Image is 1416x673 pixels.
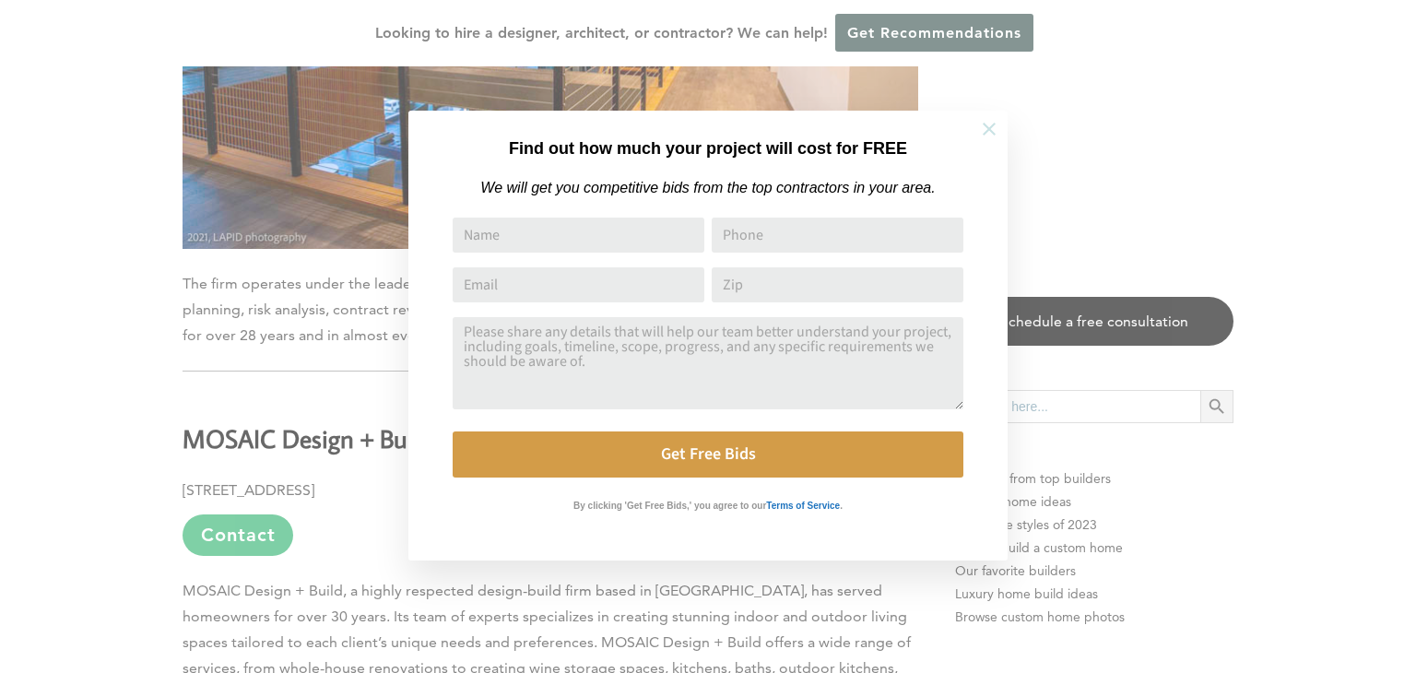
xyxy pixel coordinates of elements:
[509,139,907,158] strong: Find out how much your project will cost for FREE
[712,218,963,253] input: Phone
[453,431,963,478] button: Get Free Bids
[453,267,704,302] input: Email Address
[712,267,963,302] input: Zip
[573,501,766,511] strong: By clicking 'Get Free Bids,' you agree to our
[453,317,963,409] textarea: Comment or Message
[766,496,840,512] a: Terms of Service
[480,180,935,195] em: We will get you competitive bids from the top contractors in your area.
[1063,541,1394,651] iframe: Drift Widget Chat Controller
[766,501,840,511] strong: Terms of Service
[453,218,704,253] input: Name
[840,501,843,511] strong: .
[957,97,1021,161] button: Close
